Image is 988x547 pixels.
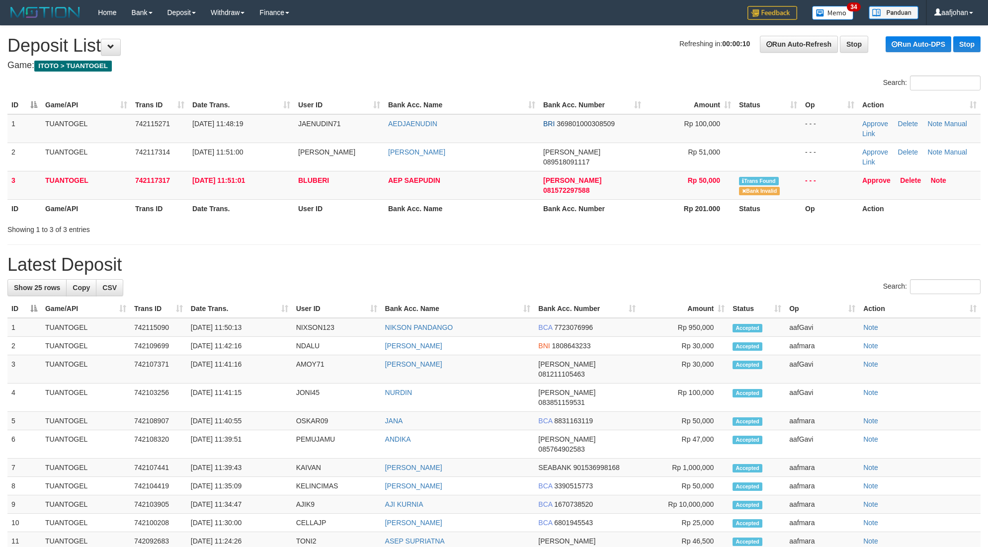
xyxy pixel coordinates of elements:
td: aafGavi [785,318,859,337]
span: Copy 083851159531 to clipboard [538,398,584,406]
span: [DATE] 11:51:01 [192,176,245,184]
th: ID: activate to sort column descending [7,300,41,318]
a: Show 25 rows [7,279,67,296]
span: [PERSON_NAME] [538,537,595,545]
div: Showing 1 to 3 of 3 entries [7,221,404,234]
a: NIKSON PANDANGO [385,323,453,331]
td: aafmara [785,412,859,430]
td: Rp 50,000 [640,412,729,430]
span: [DATE] 11:51:00 [192,148,243,156]
td: 8 [7,477,41,495]
td: Rp 50,000 [640,477,729,495]
span: [PERSON_NAME] [298,148,355,156]
td: TUANTOGEL [41,355,130,384]
span: 742117314 [135,148,170,156]
td: TUANTOGEL [41,384,130,412]
span: 34 [847,2,860,11]
a: [PERSON_NAME] [385,464,442,471]
td: 1 [7,114,41,143]
img: Button%20Memo.svg [812,6,854,20]
td: aafmara [785,477,859,495]
a: Note [863,417,878,425]
th: Game/API: activate to sort column ascending [41,96,131,114]
span: Copy 089518091117 to clipboard [543,158,589,166]
a: Approve [862,148,888,156]
span: Accepted [733,538,762,546]
span: BCA [538,500,552,508]
td: TUANTOGEL [41,430,130,459]
td: Rp 25,000 [640,514,729,532]
span: Accepted [733,417,762,426]
td: 742108907 [130,412,187,430]
h1: Deposit List [7,36,981,56]
span: Copy 369801000308509 to clipboard [557,120,615,128]
td: Rp 100,000 [640,384,729,412]
a: Delete [898,120,918,128]
span: Accepted [733,482,762,491]
td: [DATE] 11:35:09 [187,477,292,495]
a: ANDIKA [385,435,411,443]
span: Accepted [733,519,762,528]
td: 2 [7,337,41,355]
td: [DATE] 11:41:15 [187,384,292,412]
a: [PERSON_NAME] [385,342,442,350]
a: AEDJAENUDIN [388,120,437,128]
td: 742108320 [130,430,187,459]
th: Amount: activate to sort column ascending [640,300,729,318]
img: panduan.png [869,6,918,19]
span: Accepted [733,324,762,332]
span: Bank is not match [739,187,780,195]
span: Copy 7723076996 to clipboard [554,323,593,331]
th: Bank Acc. Number: activate to sort column ascending [539,96,645,114]
td: CELLAJP [292,514,381,532]
td: AJIK9 [292,495,381,514]
span: Accepted [733,464,762,472]
a: Note [863,464,878,471]
span: ITOTO > TUANTOGEL [34,61,112,72]
td: - - - [801,171,858,199]
span: BCA [538,323,552,331]
a: Note [863,435,878,443]
span: Accepted [733,436,762,444]
td: 6 [7,430,41,459]
td: 7 [7,459,41,477]
span: Copy 1808643233 to clipboard [552,342,591,350]
td: aafmara [785,495,859,514]
span: Accepted [733,342,762,351]
td: 4 [7,384,41,412]
h1: Latest Deposit [7,255,981,275]
span: BCA [538,417,552,425]
span: CSV [102,284,117,292]
label: Search: [883,76,981,90]
a: Delete [900,176,921,184]
td: aafGavi [785,384,859,412]
td: [DATE] 11:30:00 [187,514,292,532]
td: 742103905 [130,495,187,514]
span: Accepted [733,361,762,369]
td: aafmara [785,514,859,532]
span: BCA [538,519,552,527]
span: [PERSON_NAME] [538,435,595,443]
a: [PERSON_NAME] [385,482,442,490]
td: 10 [7,514,41,532]
span: Copy 8831163119 to clipboard [554,417,593,425]
span: Copy 901536998168 to clipboard [573,464,619,471]
span: JAENUDIN71 [298,120,341,128]
span: Copy 081211105463 to clipboard [538,370,584,378]
td: TUANTOGEL [41,143,131,171]
td: [DATE] 11:39:51 [187,430,292,459]
span: Show 25 rows [14,284,60,292]
td: aafGavi [785,430,859,459]
span: Copy 1670738520 to clipboard [554,500,593,508]
a: [PERSON_NAME] [385,519,442,527]
a: Manual Link [862,120,967,138]
td: Rp 1,000,000 [640,459,729,477]
a: Run Auto-Refresh [760,36,838,53]
span: Rp 51,000 [688,148,720,156]
td: 742103256 [130,384,187,412]
span: Refreshing in: [679,40,750,48]
th: Action [858,199,981,218]
th: Bank Acc. Number [539,199,645,218]
span: [PERSON_NAME] [538,389,595,396]
span: [DATE] 11:48:19 [192,120,243,128]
